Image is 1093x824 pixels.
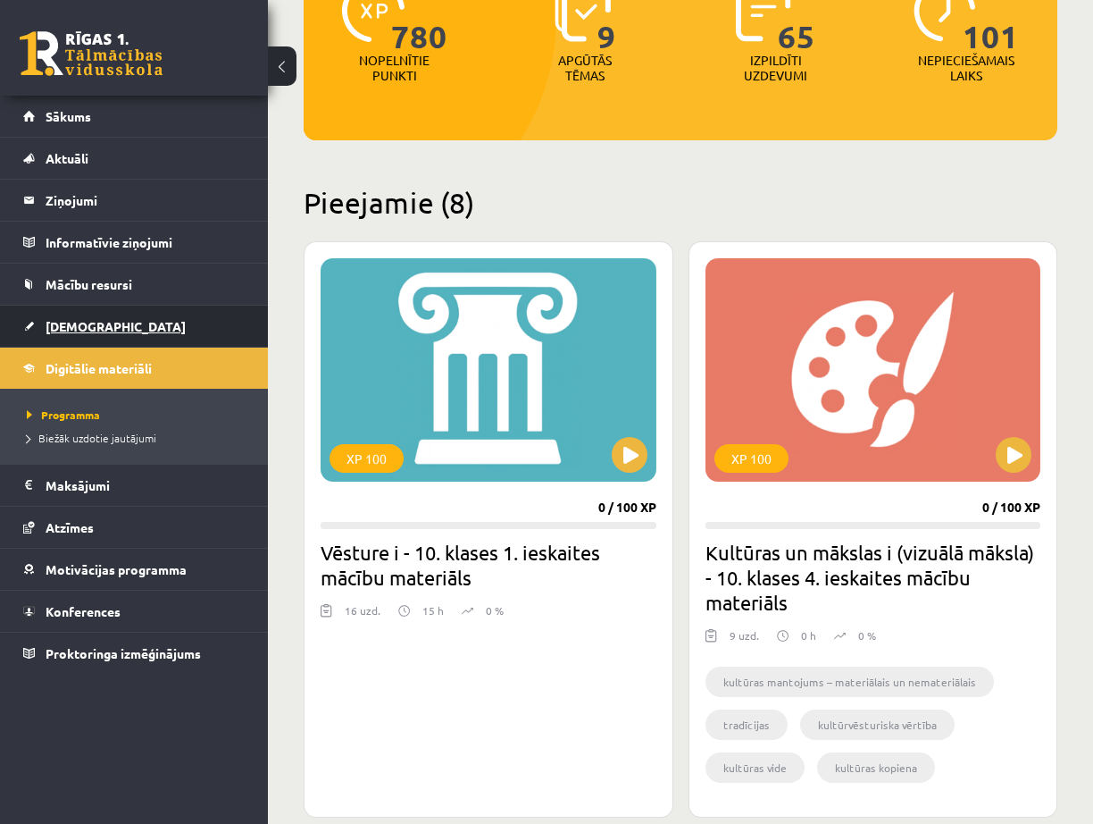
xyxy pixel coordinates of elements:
[23,222,246,263] a: Informatīvie ziņojumi
[23,138,246,179] a: Aktuāli
[359,53,430,83] p: Nopelnītie punkti
[23,633,246,674] a: Proktoringa izmēģinājums
[800,710,955,740] li: kultūrvēsturiska vērtība
[46,360,152,376] span: Digitālie materiāli
[46,108,91,124] span: Sākums
[46,645,201,661] span: Proktoringa izmēģinājums
[23,348,246,389] a: Digitālie materiāli
[46,222,246,263] legend: Informatīvie ziņojumi
[705,753,805,783] li: kultūras vide
[705,540,1041,615] h2: Kultūras un mākslas i (vizuālā māksla) - 10. klases 4. ieskaites mācību materiāls
[20,31,163,76] a: Rīgas 1. Tālmācības vidusskola
[550,53,620,83] p: Apgūtās tēmas
[304,185,1057,220] h2: Pieejamie (8)
[345,602,380,629] div: 16 uzd.
[321,540,656,590] h2: Vēsture i - 10. klases 1. ieskaites mācību materiāls
[730,627,759,654] div: 9 uzd.
[714,444,788,473] div: XP 100
[46,561,187,577] span: Motivācijas programma
[27,431,156,445] span: Biežāk uzdotie jautājumi
[486,602,504,618] p: 0 %
[23,591,246,632] a: Konferences
[918,53,1014,83] p: Nepieciešamais laiks
[46,519,94,535] span: Atzīmes
[46,603,121,619] span: Konferences
[23,180,246,221] a: Ziņojumi
[46,180,246,221] legend: Ziņojumi
[27,407,250,423] a: Programma
[801,627,816,643] p: 0 h
[23,549,246,590] a: Motivācijas programma
[27,408,100,422] span: Programma
[23,507,246,548] a: Atzīmes
[46,318,186,334] span: [DEMOGRAPHIC_DATA]
[23,306,246,347] a: [DEMOGRAPHIC_DATA]
[330,444,404,473] div: XP 100
[46,150,88,166] span: Aktuāli
[705,667,994,697] li: kultūras mantojums – materiālais un nemateriālais
[27,430,250,446] a: Biežāk uzdotie jautājumi
[858,627,876,643] p: 0 %
[705,710,788,740] li: tradīcijas
[23,264,246,305] a: Mācību resursi
[741,53,811,83] p: Izpildīti uzdevumi
[23,465,246,506] a: Maksājumi
[46,465,246,506] legend: Maksājumi
[46,276,132,292] span: Mācību resursi
[23,96,246,137] a: Sākums
[422,602,444,618] p: 15 h
[817,753,935,783] li: kultūras kopiena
